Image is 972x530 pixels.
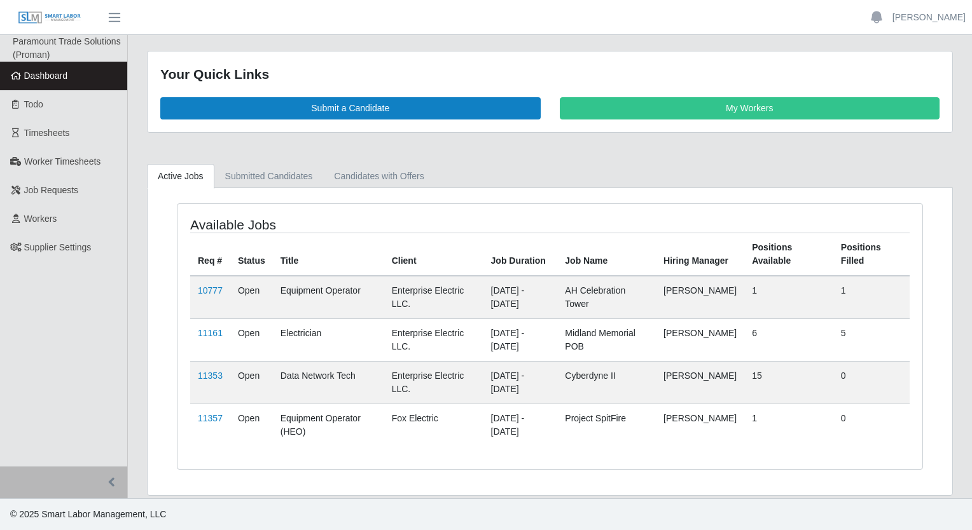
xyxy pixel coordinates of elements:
[483,276,558,319] td: [DATE] - [DATE]
[24,214,57,224] span: Workers
[656,233,744,276] th: Hiring Manager
[483,233,558,276] th: Job Duration
[833,233,910,276] th: Positions Filled
[323,164,434,189] a: Candidates with Offers
[24,99,43,109] span: Todo
[744,233,833,276] th: Positions Available
[230,233,273,276] th: Status
[230,276,273,319] td: Open
[198,285,223,296] a: 10777
[190,233,230,276] th: Req #
[744,361,833,404] td: 15
[744,404,833,446] td: 1
[656,276,744,319] td: [PERSON_NAME]
[198,370,223,381] a: 11353
[198,328,223,338] a: 11161
[10,509,166,519] span: © 2025 Smart Labor Management, LLC
[198,413,223,423] a: 11357
[18,11,81,25] img: SLM Logo
[833,361,910,404] td: 0
[833,318,910,361] td: 5
[273,404,384,446] td: Equipment Operator (HEO)
[24,71,68,81] span: Dashboard
[384,276,483,319] td: Enterprise Electric LLC.
[557,404,656,446] td: Project SpitFire
[273,318,384,361] td: Electrician
[483,404,558,446] td: [DATE] - [DATE]
[24,185,79,195] span: Job Requests
[656,361,744,404] td: [PERSON_NAME]
[273,361,384,404] td: Data Network Tech
[230,361,273,404] td: Open
[24,242,92,252] span: Supplier Settings
[557,318,656,361] td: Midland Memorial POB
[160,64,940,85] div: Your Quick Links
[384,361,483,404] td: Enterprise Electric LLC.
[147,164,214,189] a: Active Jobs
[384,233,483,276] th: Client
[892,11,966,24] a: [PERSON_NAME]
[230,318,273,361] td: Open
[744,276,833,319] td: 1
[833,404,910,446] td: 0
[24,128,70,138] span: Timesheets
[560,97,940,119] a: My Workers
[744,318,833,361] td: 6
[13,36,121,60] span: Paramount Trade Solutions (Proman)
[273,233,384,276] th: Title
[656,404,744,446] td: [PERSON_NAME]
[273,276,384,319] td: Equipment Operator
[557,361,656,404] td: Cyberdyne II
[483,361,558,404] td: [DATE] - [DATE]
[190,217,479,233] h4: Available Jobs
[833,276,910,319] td: 1
[656,318,744,361] td: [PERSON_NAME]
[214,164,324,189] a: Submitted Candidates
[24,156,101,166] span: Worker Timesheets
[557,276,656,319] td: AH Celebration Tower
[230,404,273,446] td: Open
[160,97,541,119] a: Submit a Candidate
[384,318,483,361] td: Enterprise Electric LLC.
[483,318,558,361] td: [DATE] - [DATE]
[557,233,656,276] th: Job Name
[384,404,483,446] td: Fox Electric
